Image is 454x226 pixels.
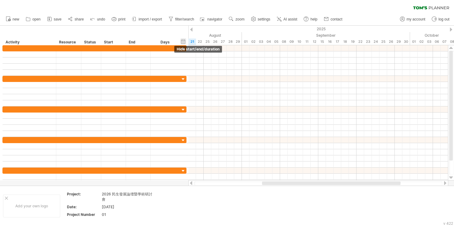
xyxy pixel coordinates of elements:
div: Tuesday, 9 September 2025 [288,39,295,45]
div: Friday, 12 September 2025 [311,39,318,45]
a: zoom [227,15,246,23]
div: Thursday, 25 September 2025 [379,39,387,45]
a: help [302,15,319,23]
span: settings [258,17,270,21]
a: open [24,15,42,23]
div: Monday, 29 September 2025 [395,39,402,45]
div: Resource [59,39,78,45]
a: undo [89,15,107,23]
div: Date: [67,204,101,209]
a: new [4,15,21,23]
a: contact [322,15,344,23]
div: Project Number [67,212,101,217]
div: Project: [67,191,101,197]
div: v 422 [443,221,453,226]
a: navigator [199,15,224,23]
div: Wednesday, 10 September 2025 [295,39,303,45]
div: Friday, 26 September 2025 [387,39,395,45]
a: save [46,15,63,23]
div: Monday, 1 September 2025 [242,39,249,45]
span: print [118,17,125,21]
div: Wednesday, 1 October 2025 [410,39,418,45]
div: 2026 民生發展論壇暨學術研討會 [102,191,153,202]
a: filter/search [167,15,196,23]
div: Status [84,39,98,45]
div: Tuesday, 23 September 2025 [364,39,372,45]
span: save [54,17,61,21]
a: my account [398,15,427,23]
div: Tuesday, 30 September 2025 [402,39,410,45]
div: Thursday, 28 August 2025 [227,39,234,45]
div: Thursday, 18 September 2025 [341,39,349,45]
div: Wednesday, 27 August 2025 [219,39,227,45]
div: Friday, 3 October 2025 [425,39,433,45]
div: Friday, 5 September 2025 [272,39,280,45]
div: [DATE] [102,204,153,209]
div: Wednesday, 24 September 2025 [372,39,379,45]
span: my account [407,17,425,21]
a: import / export [130,15,164,23]
a: settings [249,15,272,23]
a: print [110,15,127,23]
span: undo [97,17,105,21]
a: share [66,15,86,23]
span: help [310,17,317,21]
span: new [13,17,19,21]
div: Wednesday, 3 September 2025 [257,39,265,45]
span: AI assist [283,17,297,21]
div: 01 [102,212,153,217]
div: Add your own logo [3,195,60,217]
span: share [75,17,84,21]
span: log out [438,17,449,21]
div: Thursday, 21 August 2025 [188,39,196,45]
div: Monday, 15 September 2025 [318,39,326,45]
div: Tuesday, 26 August 2025 [211,39,219,45]
span: contact [330,17,342,21]
span: navigator [207,17,222,21]
div: Monday, 22 September 2025 [356,39,364,45]
div: Monday, 25 August 2025 [204,39,211,45]
div: September 2025 [242,32,410,39]
div: Thursday, 4 September 2025 [265,39,272,45]
div: Wednesday, 17 September 2025 [334,39,341,45]
div: Monday, 8 September 2025 [280,39,288,45]
div: Thursday, 2 October 2025 [418,39,425,45]
div: Friday, 22 August 2025 [196,39,204,45]
div: Friday, 19 September 2025 [349,39,356,45]
span: hide start/end/duration [177,47,220,51]
div: Thursday, 11 September 2025 [303,39,311,45]
div: Activity [6,39,53,45]
span: zoom [235,17,244,21]
div: Days [150,39,179,45]
a: log out [430,15,451,23]
div: Friday, 29 August 2025 [234,39,242,45]
div: End [129,39,147,45]
div: Tuesday, 7 October 2025 [441,39,448,45]
span: filter/search [175,17,194,21]
span: import / export [138,17,162,21]
div: Tuesday, 16 September 2025 [326,39,334,45]
div: Tuesday, 2 September 2025 [249,39,257,45]
span: open [32,17,41,21]
div: Monday, 6 October 2025 [433,39,441,45]
a: AI assist [275,15,299,23]
div: Start [104,39,122,45]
